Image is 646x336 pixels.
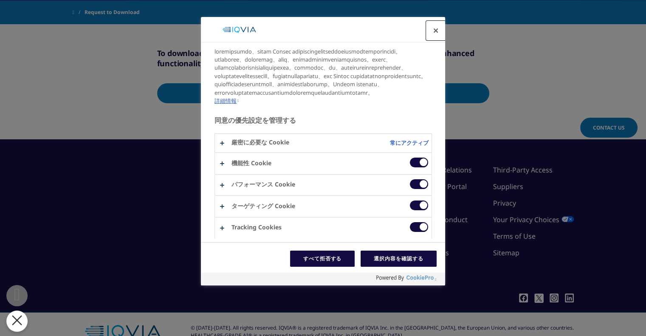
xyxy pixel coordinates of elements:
h3: 同意の優先設定を管理する [214,116,432,129]
a: あなたのプライバシーを守るための詳細設定, 新しいタブで開く [214,97,239,104]
div: 企業ロゴ [214,21,265,38]
button: 設定センターを閉じる [426,21,445,40]
button: 優先設定センターを閉じる [6,311,28,332]
button: すべて拒否する [290,251,355,267]
img: Powered by OneTrust 新しいタブで開く [376,275,434,282]
a: Powered by OneTrust 新しいタブで開く [376,275,441,285]
div: プリファレンスセンター [201,17,445,286]
div: プライバシー優先設定センター [201,17,445,286]
div: loremipsumdo、sitam Consec adipiscingelitseddoeiusmodtemporincidi。 utlaboree、doloremag、aliq、enimad... [214,48,432,105]
img: 企業ロゴ [217,21,261,38]
button: 選択内容を確認する [361,251,437,267]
